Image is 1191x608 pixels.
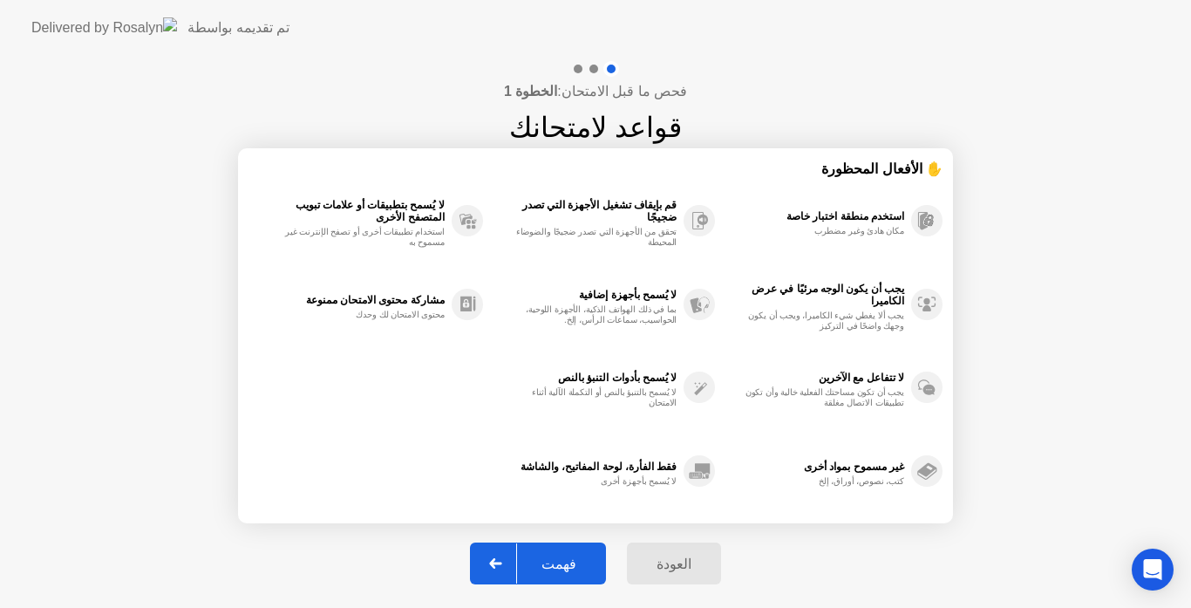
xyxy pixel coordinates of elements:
[724,461,904,473] div: غير مسموح بمواد أخرى
[512,387,677,408] div: لا يُسمح بالتنبؤ بالنص أو التكملة الآلية أثناء الامتحان
[470,543,606,584] button: فهمت
[1132,549,1174,591] div: Open Intercom Messenger
[512,476,677,487] div: لا يُسمح بأجهزة أخرى
[627,543,721,584] button: العودة
[739,476,904,487] div: كتب، نصوص، أوراق، إلخ
[492,461,677,473] div: فقط الفأرة، لوحة المفاتيح، والشاشة
[492,372,677,384] div: لا يُسمح بأدوات التنبؤ بالنص
[280,227,445,248] div: استخدام تطبيقات أخرى أو تصفح الإنترنت غير مسموح به
[632,556,716,572] div: العودة
[724,372,904,384] div: لا تتفاعل مع الآخرين
[280,310,445,320] div: محتوى الامتحان لك وحدك
[31,17,177,38] img: Delivered by Rosalyn
[739,226,904,236] div: مكان هادئ وغير مضطرب
[504,81,687,102] h4: فحص ما قبل الامتحان:
[724,210,904,222] div: استخدم منطقة اختبار خاصة
[739,311,904,331] div: يجب ألا يغطي شيء الكاميرا، ويجب أن يكون وجهك واضحًا في التركيز
[248,159,943,179] div: ✋ الأفعال المحظورة
[187,17,289,38] div: تم تقديمه بواسطة
[517,556,601,572] div: فهمت
[724,283,904,307] div: يجب أن يكون الوجه مرئيًا في عرض الكاميرا
[512,227,677,248] div: تحقق من الأجهزة التي تصدر ضجيجًا والضوضاء المحيطة
[739,387,904,408] div: يجب أن تكون مساحتك الفعلية خالية وأن تكون تطبيقات الاتصال مغلقة
[492,289,677,301] div: لا يُسمح بأجهزة إضافية
[257,294,445,306] div: مشاركة محتوى الامتحان ممنوعة
[257,199,445,223] div: لا يُسمح بتطبيقات أو علامات تبويب المتصفح الأخرى
[512,304,677,325] div: بما في ذلك الهواتف الذكية، الأجهزة اللوحية، الحواسيب، سماعات الرأس، إلخ.
[492,199,677,223] div: قم بإيقاف تشغيل الأجهزة التي تصدر ضجيجًا
[509,106,682,148] h1: قواعد لامتحانك
[504,84,557,99] b: الخطوة 1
